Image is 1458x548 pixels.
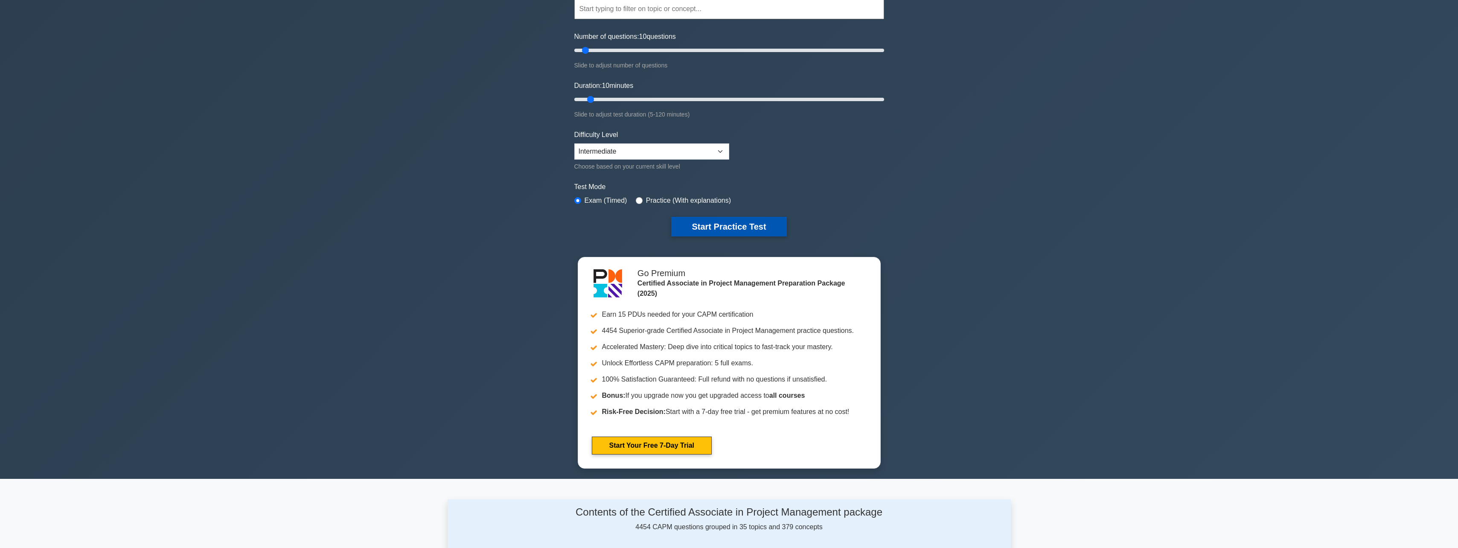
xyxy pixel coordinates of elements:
[574,109,884,120] div: Slide to adjust test duration (5-120 minutes)
[574,81,634,91] label: Duration: minutes
[574,182,884,192] label: Test Mode
[528,506,930,532] div: 4454 CAPM questions grouped in 35 topics and 379 concepts
[574,161,729,172] div: Choose based on your current skill level
[646,195,731,206] label: Practice (With explanations)
[574,32,676,42] label: Number of questions: questions
[574,130,618,140] label: Difficulty Level
[528,506,930,519] h4: Contents of the Certified Associate in Project Management package
[639,33,647,40] span: 10
[602,82,609,89] span: 10
[671,217,786,236] button: Start Practice Test
[592,437,712,455] a: Start Your Free 7-Day Trial
[574,60,884,70] div: Slide to adjust number of questions
[585,195,627,206] label: Exam (Timed)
